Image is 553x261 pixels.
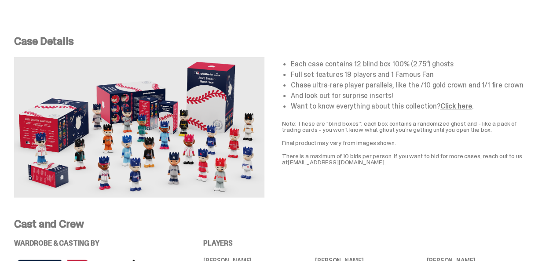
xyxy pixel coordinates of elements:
p: Final product may vary from images shown. [282,140,532,146]
a: [EMAIL_ADDRESS][DOMAIN_NAME] [288,158,385,166]
p: Cast and Crew [14,219,532,229]
li: Full set features 19 players and 1 Famous Fan [291,71,532,78]
li: Want to know everything about this collection? . [291,103,532,110]
p: Case Details [14,36,532,47]
p: WARDROBE & CASTING BY [14,240,179,247]
p: PLAYERS [203,240,532,247]
img: Case%20Details.png [14,57,264,198]
p: There is a maximum of 10 bids per person. If you want to bid for more cases, reach out to us at . [282,153,532,165]
li: Each case contains 12 blind box 100% (2.75”) ghosts [291,61,532,68]
li: Chase ultra-rare player parallels, like the /10 gold crown and 1/1 fire crown [291,82,532,89]
a: Click here [440,101,472,111]
li: And look out for surprise inserts! [291,92,532,99]
p: Note: These are "blind boxes”: each box contains a randomized ghost and - like a pack of trading ... [282,120,532,133]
